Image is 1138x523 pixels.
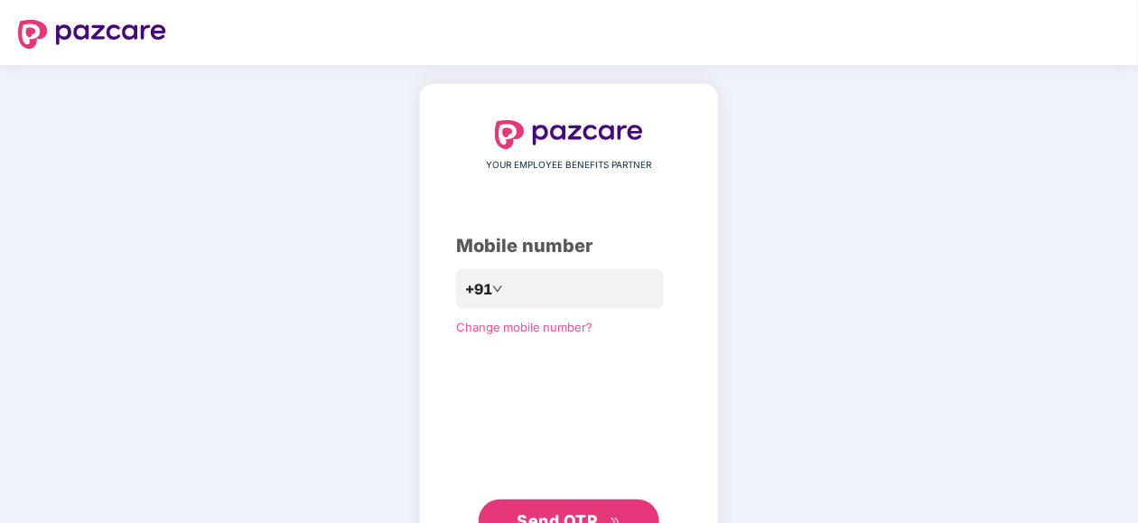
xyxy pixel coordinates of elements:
div: Mobile number [456,232,682,260]
img: logo [495,120,643,149]
a: Change mobile number? [456,320,592,334]
span: YOUR EMPLOYEE BENEFITS PARTNER [487,158,652,173]
span: down [492,284,503,294]
img: logo [18,20,166,49]
span: +91 [465,278,492,301]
